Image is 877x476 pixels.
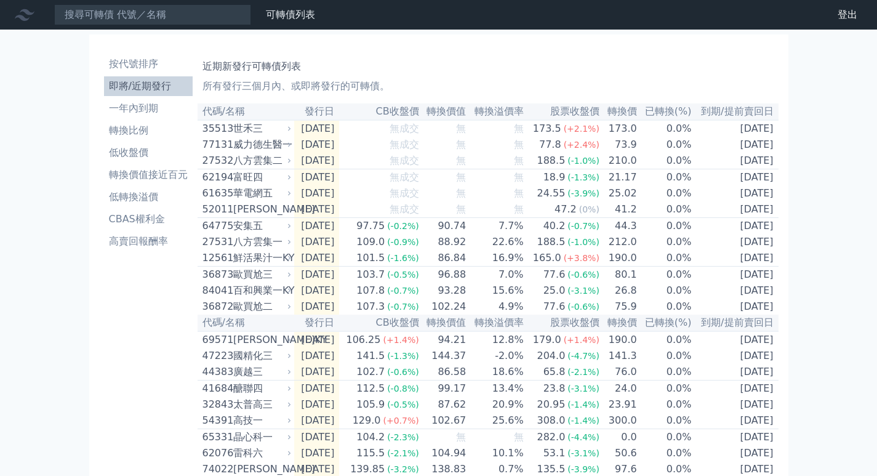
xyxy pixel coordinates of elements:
span: (+1.4%) [564,335,599,345]
td: 25.6% [467,413,524,429]
td: 90.74 [420,218,467,235]
div: 77.6 [541,267,568,282]
td: [DATE] [692,299,779,315]
span: (-0.7%) [387,286,419,296]
td: 0.0% [638,299,692,315]
div: 36873 [202,267,230,282]
td: [DATE] [294,331,340,348]
span: (-0.7%) [567,221,599,231]
div: 84041 [202,283,230,298]
td: 0.0% [638,185,692,201]
td: [DATE] [294,120,340,137]
li: 低收盤價 [104,145,193,160]
div: 太普高三 [233,397,289,412]
td: [DATE] [692,331,779,348]
td: 88.92 [420,234,467,250]
td: 0.0% [638,283,692,299]
td: [DATE] [692,120,779,137]
th: 轉換價值 [420,103,467,120]
a: 高賣回報酬率 [104,232,193,251]
td: [DATE] [692,364,779,381]
th: 轉換溢價率 [467,103,524,120]
td: 76.0 [600,364,638,381]
li: 按代號排序 [104,57,193,71]
li: 轉換價值接近百元 [104,167,193,182]
h1: 近期新發行可轉債列表 [202,59,774,74]
td: 44.3 [600,218,638,235]
div: 77.8 [537,137,564,152]
span: (-0.7%) [387,302,419,312]
td: 0.0% [638,413,692,429]
a: 低轉換溢價 [104,187,193,207]
div: 103.7 [354,267,387,282]
div: 晶心科一 [233,430,289,445]
span: (+3.8%) [564,253,599,263]
div: 世禾三 [233,121,289,136]
a: 可轉債列表 [266,9,315,20]
li: 高賣回報酬率 [104,234,193,249]
td: 0.0% [638,397,692,413]
span: (-3.2%) [387,464,419,474]
div: 百和興業一KY [233,283,289,298]
span: (-0.8%) [387,384,419,393]
div: 高技一 [233,413,289,428]
td: 26.8 [600,283,638,299]
span: (-2.3%) [387,432,419,442]
td: [DATE] [294,381,340,397]
div: 安集五 [233,219,289,233]
span: (-0.6%) [387,367,419,377]
span: (-0.6%) [567,270,599,280]
th: 發行日 [294,103,340,120]
span: (+0.7%) [383,416,418,426]
td: 86.58 [420,364,467,381]
div: 188.5 [535,235,568,249]
div: 308.0 [535,413,568,428]
a: 轉換價值接近百元 [104,165,193,185]
div: 53.1 [541,446,568,461]
span: (0%) [579,204,599,214]
td: 20.9% [467,397,524,413]
th: 轉換價 [600,103,638,120]
td: [DATE] [294,413,340,429]
td: [DATE] [294,348,340,364]
th: 代碼/名稱 [198,315,294,331]
td: [DATE] [294,218,340,235]
div: 36872 [202,299,230,314]
td: [DATE] [692,445,779,461]
div: 115.5 [354,446,387,461]
th: CB收盤價 [339,103,419,120]
td: 141.3 [600,348,638,364]
div: 105.9 [354,397,387,412]
a: 登出 [828,5,867,25]
th: 轉換溢價率 [467,315,524,331]
div: 112.5 [354,381,387,396]
div: 104.2 [354,430,387,445]
div: 107.3 [354,299,387,314]
td: [DATE] [692,137,779,153]
td: 0.0% [638,120,692,137]
td: [DATE] [692,234,779,250]
span: 無成交 [390,139,419,150]
span: (-1.4%) [567,400,599,409]
td: 0.0% [638,331,692,348]
td: 0.0% [638,218,692,235]
span: 無 [514,171,524,183]
td: 0.0% [638,234,692,250]
div: 106.25 [343,333,383,347]
td: 190.0 [600,331,638,348]
div: 61635 [202,186,230,201]
td: [DATE] [692,185,779,201]
td: [DATE] [294,267,340,283]
span: 無 [456,155,466,166]
div: 23.8 [541,381,568,396]
span: (-1.6%) [387,253,419,263]
span: 無成交 [390,171,419,183]
div: [PERSON_NAME]KY [233,333,289,347]
td: 75.9 [600,299,638,315]
span: 無 [514,203,524,215]
td: [DATE] [692,250,779,267]
th: 股票收盤價 [524,103,600,120]
span: (-4.7%) [567,351,599,361]
td: [DATE] [294,153,340,169]
td: [DATE] [294,364,340,381]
